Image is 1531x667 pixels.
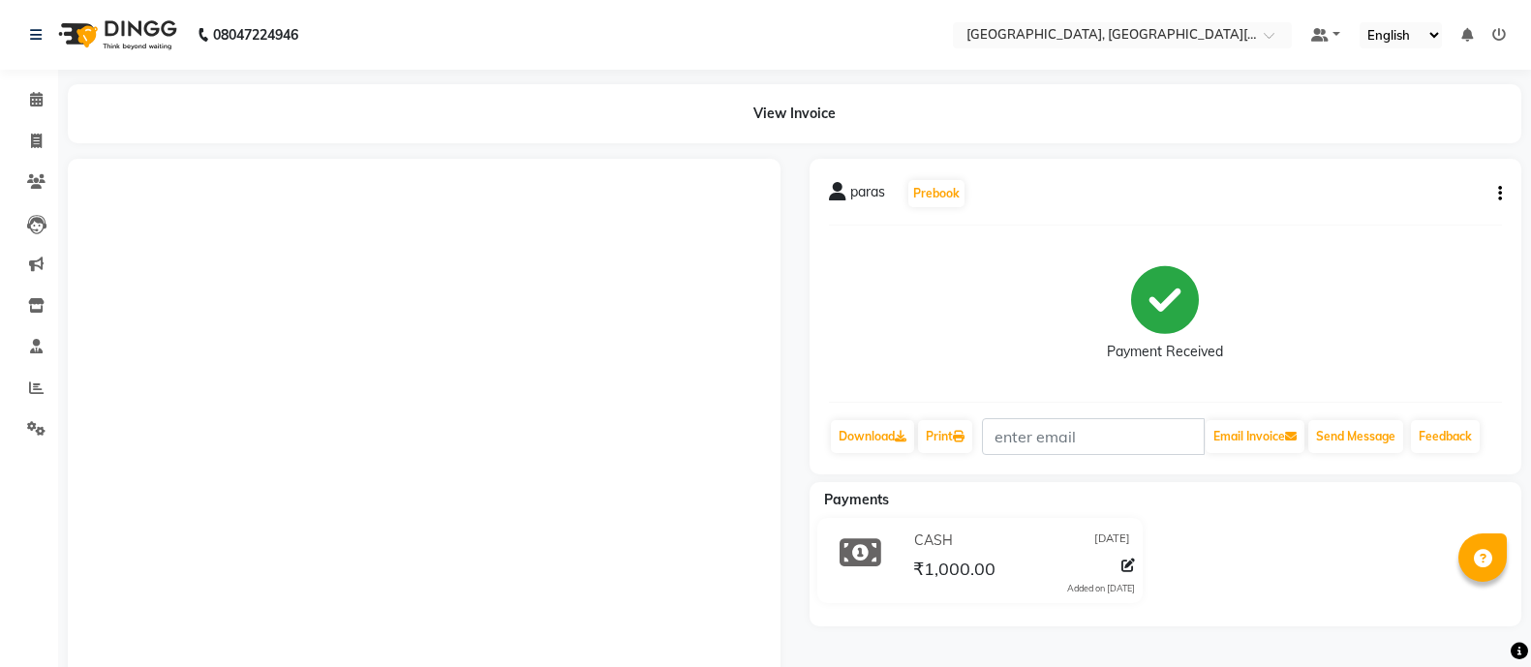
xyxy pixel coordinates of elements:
[918,420,972,453] a: Print
[908,180,965,207] button: Prebook
[1450,590,1512,648] iframe: chat widget
[831,420,914,453] a: Download
[1411,420,1480,453] a: Feedback
[850,182,885,209] span: paras
[914,531,953,551] span: CASH
[1094,531,1130,551] span: [DATE]
[1067,582,1135,595] div: Added on [DATE]
[824,491,889,508] span: Payments
[1107,342,1223,362] div: Payment Received
[68,84,1521,143] div: View Invoice
[1308,420,1403,453] button: Send Message
[49,8,182,62] img: logo
[1206,420,1304,453] button: Email Invoice
[213,8,298,62] b: 08047224946
[982,418,1205,455] input: enter email
[913,558,995,585] span: ₹1,000.00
